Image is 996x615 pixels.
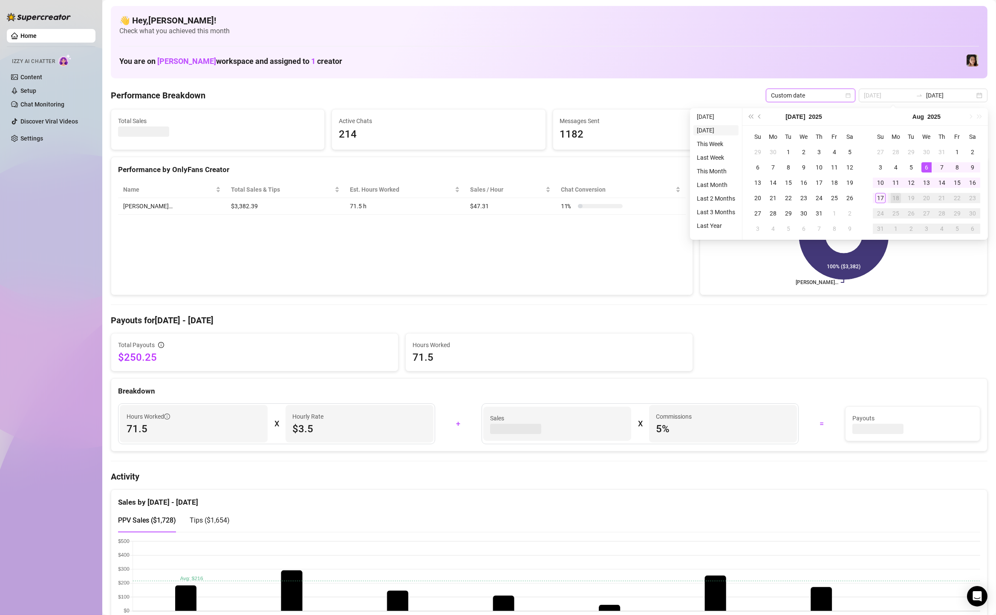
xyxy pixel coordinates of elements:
td: 2025-06-29 [750,144,765,160]
th: Su [873,129,888,144]
span: 214 [339,126,538,143]
div: 2 [906,224,916,234]
td: 2025-08-04 [888,160,904,175]
div: 3 [875,162,886,172]
span: info-circle [158,342,164,348]
div: 10 [814,162,824,172]
td: 2025-07-28 [888,144,904,160]
span: to [916,92,923,99]
td: 2025-08-02 [842,206,857,221]
td: 2025-07-22 [781,190,796,206]
td: 2025-08-13 [919,175,934,190]
span: Hours Worked [127,412,170,421]
span: Messages Sent [560,116,759,126]
span: Total Payouts [118,340,155,350]
th: Su [750,129,765,144]
div: 21 [768,193,778,203]
td: 2025-08-15 [950,175,965,190]
div: 30 [768,147,778,157]
div: 22 [952,193,962,203]
div: 6 [799,224,809,234]
td: 2025-08-09 [965,160,980,175]
span: Check what you achieved this month [119,26,979,36]
a: Setup [20,87,36,94]
div: 30 [799,208,809,218]
div: 4 [937,224,947,234]
th: Mo [765,129,781,144]
span: Total Sales & Tips [231,185,333,194]
div: 6 [967,224,978,234]
span: [PERSON_NAME] [157,57,216,66]
td: 2025-08-08 [950,160,965,175]
th: We [919,129,934,144]
td: 2025-07-11 [827,160,842,175]
td: 2025-07-07 [765,160,781,175]
div: + [440,417,476,431]
td: 2025-08-03 [750,221,765,236]
th: Sa [842,129,857,144]
td: 2025-07-31 [811,206,827,221]
td: 2025-07-30 [796,206,811,221]
td: 2025-08-29 [950,206,965,221]
div: 17 [814,178,824,188]
span: Hours Worked [413,340,686,350]
text: [PERSON_NAME]… [796,279,838,285]
div: 3 [814,147,824,157]
td: 2025-08-24 [873,206,888,221]
div: 8 [952,162,962,172]
div: 20 [753,193,763,203]
div: Breakdown [118,385,980,397]
div: 25 [829,193,840,203]
div: 14 [768,178,778,188]
div: 6 [753,162,763,172]
td: 2025-08-23 [965,190,980,206]
div: 7 [768,162,778,172]
div: 29 [753,147,763,157]
td: 2025-08-26 [904,206,919,221]
div: 5 [845,147,855,157]
td: 2025-09-06 [965,221,980,236]
div: 1 [891,224,901,234]
div: X [274,417,279,431]
span: Custom date [771,89,850,102]
div: 4 [768,224,778,234]
div: 18 [829,178,840,188]
td: 2025-08-18 [888,190,904,206]
td: 2025-07-05 [842,144,857,160]
td: 2025-07-09 [796,160,811,175]
img: logo-BBDzfeDw.svg [7,13,71,21]
div: 21 [937,193,947,203]
li: Last 3 Months [693,207,739,217]
div: 2 [967,147,978,157]
th: Fr [950,129,965,144]
td: 2025-07-16 [796,175,811,190]
div: 11 [829,162,840,172]
td: 2025-07-31 [934,144,950,160]
td: 2025-08-01 [950,144,965,160]
div: 25 [891,208,901,218]
div: 31 [814,208,824,218]
div: 31 [937,147,947,157]
div: 26 [845,193,855,203]
td: 2025-07-02 [796,144,811,160]
div: 30 [967,208,978,218]
th: Chat Conversion [556,181,686,198]
td: 2025-08-17 [873,190,888,206]
h4: Activity [111,471,987,483]
td: 2025-07-20 [750,190,765,206]
td: 2025-07-10 [811,160,827,175]
div: 1 [783,147,794,157]
td: 2025-07-27 [750,206,765,221]
span: $3.5 [292,422,427,436]
div: 18 [891,193,901,203]
h4: Payouts for [DATE] - [DATE] [111,314,987,326]
td: 2025-07-18 [827,175,842,190]
div: 2 [845,208,855,218]
span: 11 % [561,201,575,211]
img: AI Chatter [58,54,72,66]
div: Est. Hours Worked [350,185,453,194]
td: 2025-07-24 [811,190,827,206]
td: 2025-07-25 [827,190,842,206]
div: 27 [753,208,763,218]
div: 29 [783,208,794,218]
